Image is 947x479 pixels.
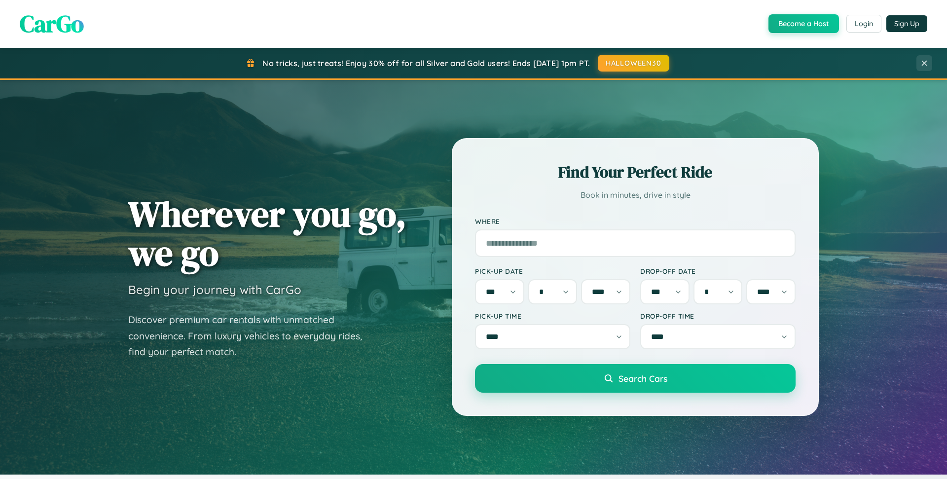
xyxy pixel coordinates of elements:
[768,14,839,33] button: Become a Host
[128,194,406,272] h1: Wherever you go, we go
[640,267,796,275] label: Drop-off Date
[475,267,630,275] label: Pick-up Date
[640,312,796,320] label: Drop-off Time
[20,7,84,40] span: CarGo
[475,217,796,225] label: Where
[475,312,630,320] label: Pick-up Time
[475,188,796,202] p: Book in minutes, drive in style
[262,58,590,68] span: No tricks, just treats! Enjoy 30% off for all Silver and Gold users! Ends [DATE] 1pm PT.
[475,161,796,183] h2: Find Your Perfect Ride
[128,312,375,360] p: Discover premium car rentals with unmatched convenience. From luxury vehicles to everyday rides, ...
[128,282,301,297] h3: Begin your journey with CarGo
[598,55,669,72] button: HALLOWEEN30
[846,15,881,33] button: Login
[619,373,667,384] span: Search Cars
[475,364,796,393] button: Search Cars
[886,15,927,32] button: Sign Up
